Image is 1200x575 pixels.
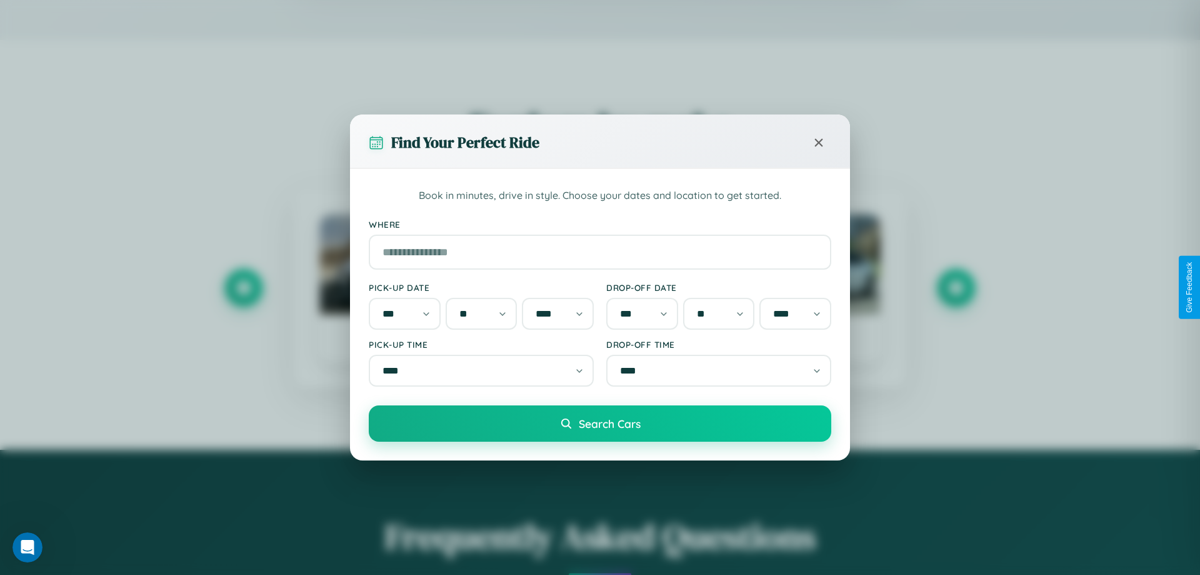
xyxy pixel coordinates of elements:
span: Search Cars [579,417,641,430]
label: Drop-off Date [606,282,831,293]
h3: Find Your Perfect Ride [391,132,539,153]
button: Search Cars [369,405,831,442]
label: Pick-up Date [369,282,594,293]
label: Drop-off Time [606,339,831,350]
p: Book in minutes, drive in style. Choose your dates and location to get started. [369,188,831,204]
label: Pick-up Time [369,339,594,350]
label: Where [369,219,831,230]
